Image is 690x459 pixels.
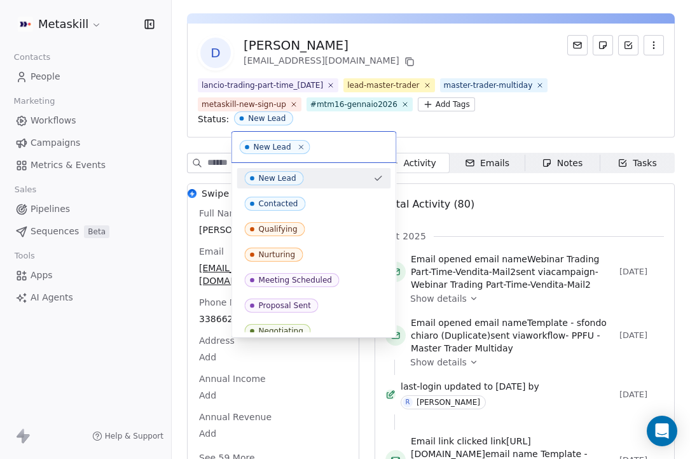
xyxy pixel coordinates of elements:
[259,250,296,259] div: Nurturing
[259,276,332,285] div: Meeting Scheduled
[259,327,303,335] div: Negotiating
[259,301,311,310] div: Proposal Sent
[237,168,391,443] div: Suggestions
[259,199,298,208] div: Contacted
[254,143,291,152] div: New Lead
[259,225,298,234] div: Qualifying
[259,174,296,183] div: New Lead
